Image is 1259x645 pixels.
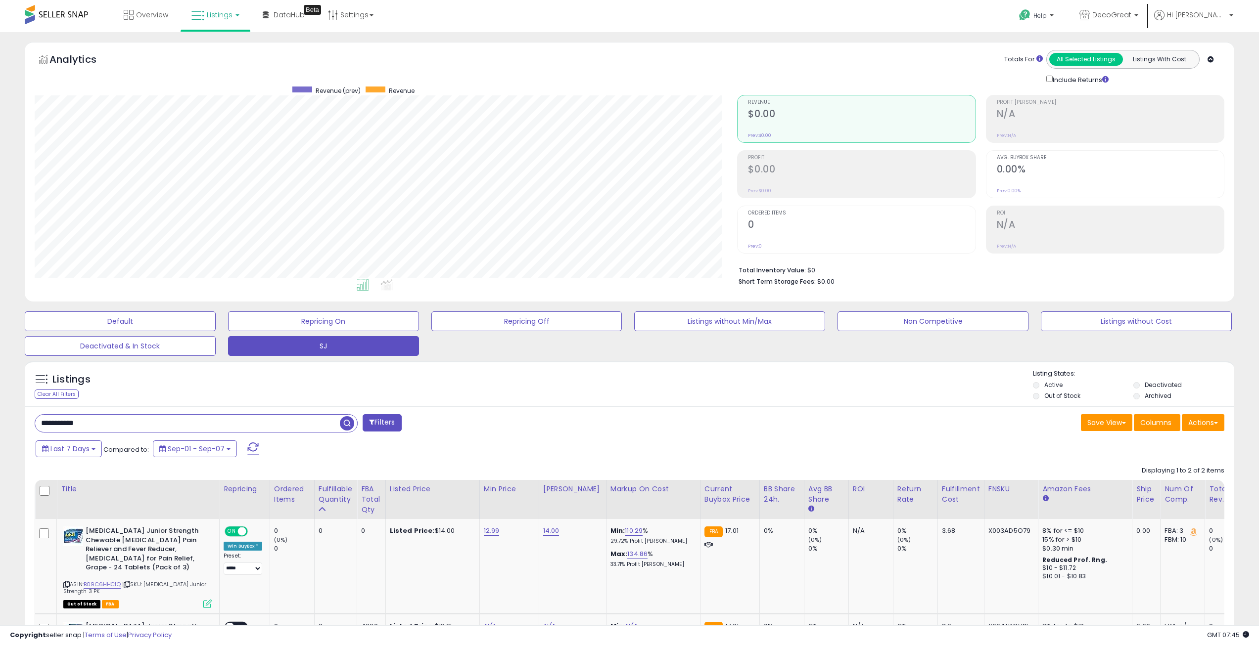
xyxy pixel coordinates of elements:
b: Listed Price: [390,526,435,535]
span: Listings [207,10,233,20]
h2: N/A [997,108,1224,122]
span: | SKU: [MEDICAL_DATA] Junior Strength 3 PK [63,580,207,595]
span: Help [1033,11,1047,20]
small: (0%) [808,536,822,544]
div: FBA: 3 [1165,526,1197,535]
div: [PERSON_NAME] [543,484,602,494]
div: 8% for <= $10 [1042,526,1124,535]
h2: $0.00 [748,108,975,122]
small: Prev: 0.00% [997,188,1021,194]
button: Deactivated & In Stock [25,336,216,356]
div: Clear All Filters [35,389,79,399]
p: 29.72% Profit [PERSON_NAME] [610,538,693,545]
button: Listings With Cost [1122,53,1196,66]
button: Default [25,311,216,331]
span: OFF [246,527,262,536]
a: Terms of Use [85,630,127,640]
div: Preset: [224,553,262,575]
a: Help [1011,1,1064,32]
button: Listings without Cost [1041,311,1232,331]
button: Last 7 Days [36,440,102,457]
div: 0 [361,526,378,535]
div: 0% [808,544,848,553]
div: 0% [764,526,796,535]
div: ROI [853,484,889,494]
b: Total Inventory Value: [739,266,806,274]
span: Ordered Items [748,211,975,216]
span: Overview [136,10,168,20]
div: 0.00 [1136,526,1153,535]
span: FBA [102,600,119,608]
label: Active [1044,381,1063,389]
div: FBM: 10 [1165,535,1197,544]
div: Ship Price [1136,484,1156,505]
div: 15% for > $10 [1042,535,1124,544]
div: Include Returns [1039,74,1120,85]
div: ASIN: [63,526,212,607]
span: Avg. Buybox Share [997,155,1224,161]
h5: Analytics [49,52,116,69]
small: Prev: $0.00 [748,132,771,138]
span: Revenue (prev) [316,86,361,95]
a: Hi [PERSON_NAME] [1154,10,1233,32]
b: Max: [610,549,628,559]
th: The percentage added to the cost of goods (COGS) that forms the calculator for Min & Max prices. [606,480,700,519]
span: Sep-01 - Sep-07 [168,444,225,454]
small: Prev: N/A [997,243,1016,249]
div: 3.68 [942,526,977,535]
div: BB Share 24h. [764,484,800,505]
button: Repricing On [228,311,419,331]
strong: Copyright [10,630,46,640]
i: Get Help [1019,9,1031,21]
span: ON [226,527,238,536]
span: Profit [PERSON_NAME] [997,100,1224,105]
div: 0% [897,544,937,553]
button: Listings without Min/Max [634,311,825,331]
span: Revenue [748,100,975,105]
div: 0 [274,526,314,535]
div: $10.01 - $10.83 [1042,572,1124,581]
small: (0%) [1209,536,1223,544]
a: B09C6HHC1Q [84,580,121,589]
small: Prev: $0.00 [748,188,771,194]
button: SJ [228,336,419,356]
div: Total Rev. [1209,484,1245,505]
small: Prev: N/A [997,132,1016,138]
p: 33.71% Profit [PERSON_NAME] [610,561,693,568]
div: seller snap | | [10,631,172,640]
p: Listing States: [1033,369,1234,379]
div: Return Rate [897,484,933,505]
div: $10 - $11.72 [1042,564,1124,572]
a: Privacy Policy [128,630,172,640]
span: 2025-09-16 07:45 GMT [1207,630,1249,640]
li: $0 [739,263,1217,275]
a: 12.99 [484,526,500,536]
div: N/A [853,526,886,535]
small: (0%) [897,536,911,544]
b: Min: [610,526,625,535]
label: Out of Stock [1044,391,1080,400]
div: 0 [319,526,349,535]
a: 134.86 [627,549,648,559]
span: All listings that are currently out of stock and unavailable for purchase on Amazon [63,600,100,608]
div: 0% [897,526,937,535]
span: Hi [PERSON_NAME] [1167,10,1226,20]
span: Profit [748,155,975,161]
div: Fulfillable Quantity [319,484,353,505]
small: Amazon Fees. [1042,494,1048,503]
a: 110.29 [625,526,643,536]
div: Amazon Fees [1042,484,1128,494]
small: (0%) [274,536,288,544]
div: Num of Comp. [1165,484,1201,505]
div: 0 [274,544,314,553]
button: Filters [363,414,401,431]
div: FBA Total Qty [361,484,381,515]
small: FBA [704,526,723,537]
button: Non Competitive [838,311,1028,331]
div: $0.30 min [1042,544,1124,553]
span: ROI [997,211,1224,216]
div: 0 [1209,526,1249,535]
div: 0% [808,526,848,535]
button: Columns [1134,414,1180,431]
h2: N/A [997,219,1224,232]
